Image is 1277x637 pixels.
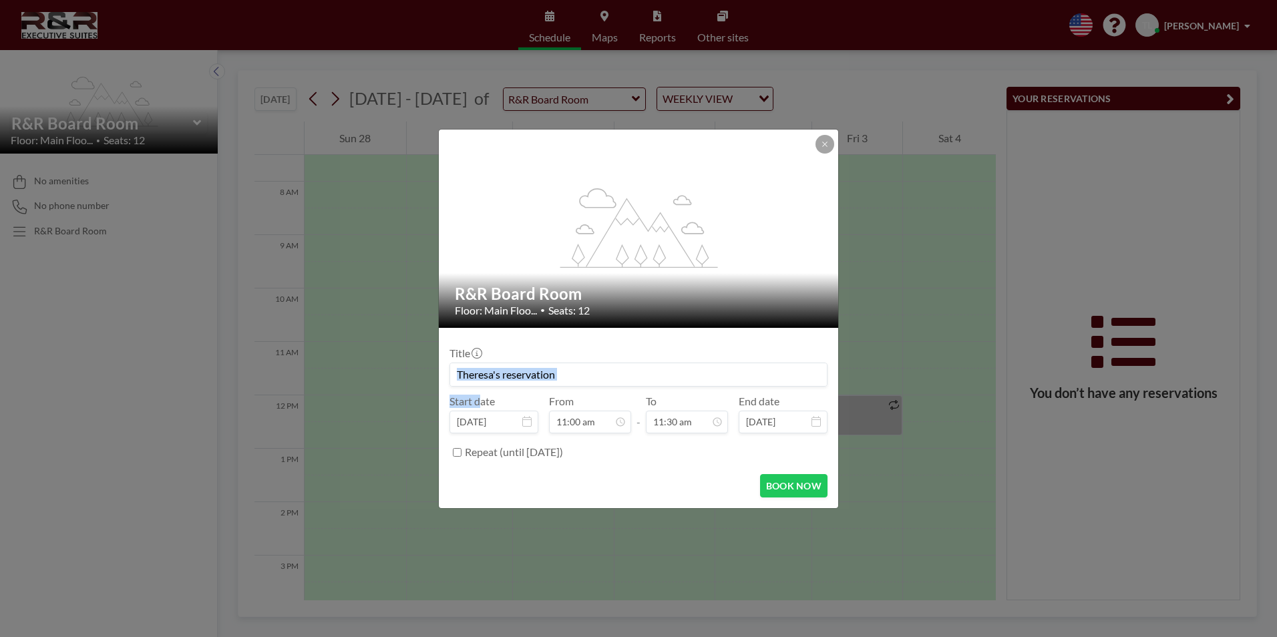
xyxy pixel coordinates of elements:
label: To [646,395,657,408]
span: Seats: 12 [548,304,590,317]
span: Floor: Main Floo... [455,304,537,317]
button: BOOK NOW [760,474,828,497]
h2: R&R Board Room [455,284,824,304]
label: Start date [449,395,495,408]
label: Repeat (until [DATE]) [465,445,563,459]
span: - [636,399,641,429]
label: Title [449,347,481,360]
input: Theresa's reservation [450,363,827,386]
label: End date [739,395,779,408]
g: flex-grow: 1.2; [560,187,718,267]
label: From [549,395,574,408]
span: • [540,305,545,315]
